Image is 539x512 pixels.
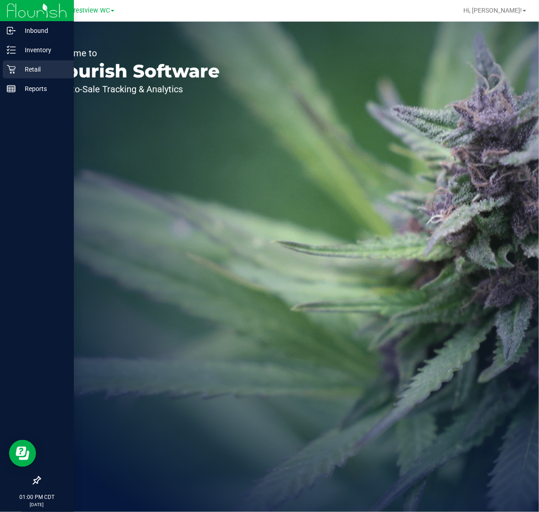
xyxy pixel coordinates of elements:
p: Retail [16,64,70,75]
span: Hi, [PERSON_NAME]! [463,7,522,14]
inline-svg: Retail [7,65,16,74]
p: [DATE] [4,501,70,508]
p: Welcome to [49,49,220,58]
p: 01:00 PM CDT [4,493,70,501]
p: Flourish Software [49,62,220,80]
inline-svg: Reports [7,84,16,93]
span: Crestview WC [69,7,110,14]
p: Seed-to-Sale Tracking & Analytics [49,85,220,94]
inline-svg: Inventory [7,45,16,54]
p: Reports [16,83,70,94]
inline-svg: Inbound [7,26,16,35]
p: Inbound [16,25,70,36]
iframe: Resource center [9,440,36,467]
p: Inventory [16,45,70,55]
